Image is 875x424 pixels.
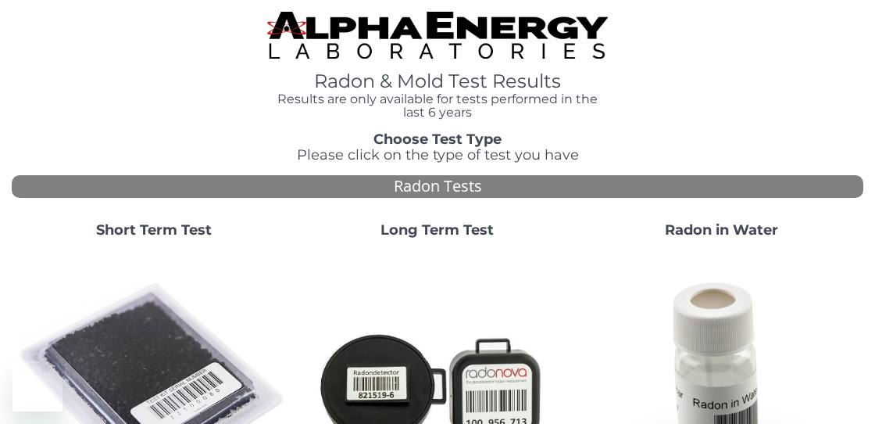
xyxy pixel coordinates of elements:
div: Radon Tests [12,175,863,198]
strong: Radon in Water [665,221,778,239]
h4: Results are only available for tests performed in the last 6 years [267,92,608,120]
iframe: Button to launch messaging window [12,361,62,411]
h1: Radon & Mold Test Results [267,71,608,92]
strong: Short Term Test [96,221,212,239]
strong: Choose Test Type [373,131,502,148]
strong: Long Term Test [380,221,494,239]
img: TightCrop.jpg [267,12,608,59]
span: Please click on the type of test you have [297,146,579,163]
